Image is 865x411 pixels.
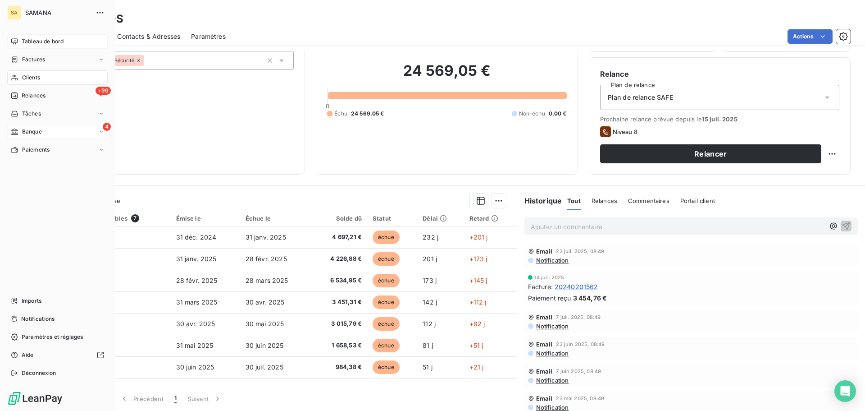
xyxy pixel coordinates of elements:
span: Échu [334,110,347,118]
span: 30 juin 2025 [246,342,284,349]
span: 31 janv. 2025 [176,255,217,263]
span: Notification [535,323,569,330]
span: 31 déc. 2024 [176,233,217,241]
span: 7 [131,214,139,222]
span: Relances [592,197,617,204]
span: +173 j [469,255,487,263]
span: +99 [96,87,111,95]
a: Tableau de bord [7,34,108,49]
span: 23 juin 2025, 08:49 [556,342,605,347]
h6: Historique [517,195,562,206]
span: 4 [103,123,111,131]
span: 4 697,21 € [317,233,362,242]
span: Imports [22,297,41,305]
div: Solde dû [317,215,362,222]
span: Portail client [680,197,715,204]
span: Clients [22,74,40,82]
input: Ajouter une valeur [144,56,151,65]
span: Tâches [22,110,41,118]
span: 142 j [423,298,437,306]
span: 28 mars 2025 [246,277,288,284]
span: Notification [535,257,569,264]
a: Paiements [7,143,108,157]
span: Non-échu [519,110,545,118]
span: 28 févr. 2025 [246,255,287,263]
img: Logo LeanPay [7,391,63,406]
button: 1 [169,389,182,408]
span: 0 [326,102,329,110]
button: Suivant [182,389,228,408]
span: SAMANA [25,9,90,16]
div: Open Intercom Messenger [834,380,856,402]
span: Paramètres [191,32,226,41]
a: Aide [7,348,108,362]
a: Tâches [7,106,108,121]
span: 30 juil. 2025 [246,363,283,371]
span: Notification [535,350,569,357]
a: 4Banque [7,125,108,139]
span: 173 j [423,277,437,284]
span: 31 mars 2025 [176,298,218,306]
span: +82 j [469,320,485,328]
span: 81 j [423,342,433,349]
a: Clients [7,70,108,85]
span: échue [373,231,400,244]
span: Paramètres et réglages [22,333,83,341]
span: 3 454,76 € [573,293,607,303]
div: Délai [423,215,458,222]
span: 6 534,95 € [317,276,362,285]
div: Pièces comptables [71,214,165,222]
span: 14 juil. 2025 [534,275,565,280]
h2: 24 569,05 € [327,62,566,89]
span: 24 569,05 € [351,110,384,118]
a: Paramètres et réglages [7,330,108,344]
span: échue [373,317,400,331]
span: 23 juil. 2025, 08:49 [556,249,604,254]
span: 30 juin 2025 [176,363,214,371]
span: 3 451,31 € [317,298,362,307]
span: échue [373,274,400,287]
span: 984,38 € [317,363,362,372]
button: Relancer [600,144,821,163]
span: Email [536,368,553,375]
div: Émise le [176,215,235,222]
span: Notifications [21,315,55,323]
span: Email [536,395,553,402]
span: +145 j [469,277,487,284]
span: 1 [174,394,177,403]
span: Email [536,341,553,348]
span: Facture : [528,282,553,291]
span: +51 j [469,342,483,349]
span: échue [373,252,400,266]
span: Tout [567,197,581,204]
span: Notification [535,377,569,384]
span: échue [373,360,400,374]
span: 51 j [423,363,432,371]
span: 31 janv. 2025 [246,233,286,241]
div: Retard [469,215,511,222]
span: Banque [22,128,42,136]
span: 31 mai 2025 [176,342,214,349]
span: 30 avr. 2025 [176,320,215,328]
span: Prochaine relance prévue depuis le [600,115,839,123]
button: Actions [788,29,833,44]
span: Paiement reçu [528,293,571,303]
span: échue [373,296,400,309]
span: +21 j [469,363,484,371]
span: 232 j [423,233,438,241]
span: Notification [535,404,569,411]
span: 28 févr. 2025 [176,277,218,284]
span: 23 mai 2025, 08:49 [556,396,604,401]
span: échue [373,339,400,352]
span: 3 015,79 € [317,319,362,328]
span: 15 juil. 2025 [702,115,738,123]
span: 201 j [423,255,437,263]
span: 20240201562 [555,282,598,291]
span: 30 mai 2025 [246,320,284,328]
span: 7 juil. 2025, 08:49 [556,314,601,320]
span: Paiements [22,146,50,154]
span: 1 658,53 € [317,341,362,350]
div: Statut [373,215,412,222]
span: 7 juin 2025, 08:49 [556,369,601,374]
span: 112 j [423,320,436,328]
